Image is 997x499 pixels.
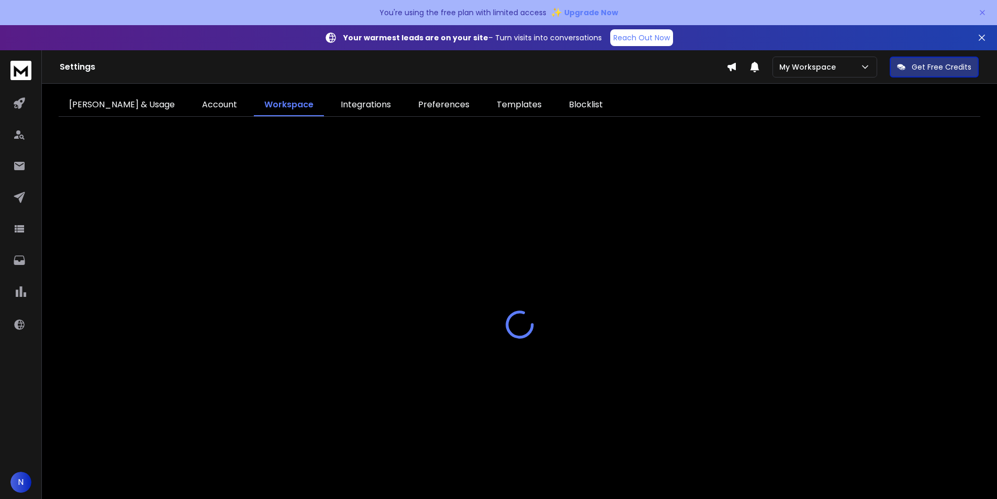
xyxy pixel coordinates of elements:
p: Reach Out Now [613,32,670,43]
span: ✨ [551,5,562,20]
a: [PERSON_NAME] & Usage [59,94,185,116]
a: Preferences [408,94,480,116]
img: logo [10,61,31,80]
a: Blocklist [558,94,613,116]
p: Get Free Credits [912,62,971,72]
button: N [10,472,31,493]
a: Reach Out Now [610,29,673,46]
span: Upgrade Now [564,7,618,18]
strong: Your warmest leads are on your site [343,32,488,43]
a: Account [192,94,248,116]
p: – Turn visits into conversations [343,32,602,43]
button: Get Free Credits [890,57,979,77]
p: My Workspace [779,62,840,72]
button: ✨Upgrade Now [551,2,618,23]
a: Workspace [254,94,324,116]
a: Integrations [330,94,401,116]
a: Templates [486,94,552,116]
h1: Settings [60,61,726,73]
p: You're using the free plan with limited access [379,7,546,18]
